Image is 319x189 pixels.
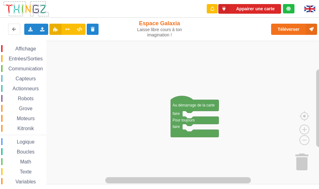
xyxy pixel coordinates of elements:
span: Texte [19,169,32,174]
img: gb.png [304,6,315,12]
button: Téléverser [271,24,317,35]
img: thingz_logo.png [3,1,49,17]
span: Logique [16,139,35,144]
span: Variables [15,179,37,184]
span: Actionneurs [12,86,40,91]
div: Tu es connecté au serveur de création de Thingz [283,4,294,13]
span: Entrées/Sorties [8,56,44,61]
span: Moteurs [16,116,36,121]
span: Affichage [14,46,37,51]
span: Communication [7,66,44,71]
div: Laisse libre cours à ton imagination ! [133,27,185,38]
button: Appairer une carte [218,4,281,14]
text: faire [173,125,180,129]
text: Pour toujours [173,118,195,122]
span: Kitronik [16,126,35,131]
div: Espace Galaxia [133,20,185,38]
text: Au démarrage de la carte [173,103,215,107]
span: Grove [18,106,34,111]
text: faire [173,111,180,116]
span: Math [19,159,32,164]
span: Boucles [16,149,35,154]
span: Capteurs [15,76,37,81]
span: Robots [17,96,35,101]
